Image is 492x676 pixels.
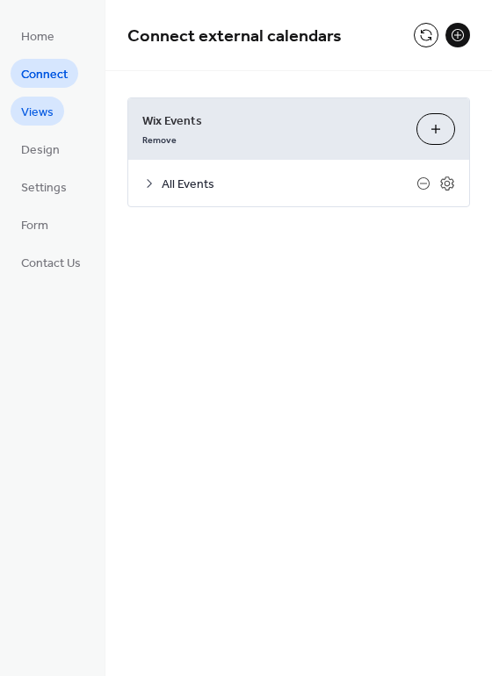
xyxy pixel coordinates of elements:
[11,172,77,201] a: Settings
[21,179,67,198] span: Settings
[127,19,342,54] span: Connect external calendars
[21,141,60,160] span: Design
[11,248,91,277] a: Contact Us
[11,134,70,163] a: Design
[11,97,64,126] a: Views
[11,21,65,50] a: Home
[142,134,177,147] span: Remove
[162,176,416,194] span: All Events
[142,112,402,131] span: Wix Events
[11,210,59,239] a: Form
[21,28,54,47] span: Home
[21,255,81,273] span: Contact Us
[11,59,78,88] a: Connect
[21,66,68,84] span: Connect
[21,104,54,122] span: Views
[21,217,48,235] span: Form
